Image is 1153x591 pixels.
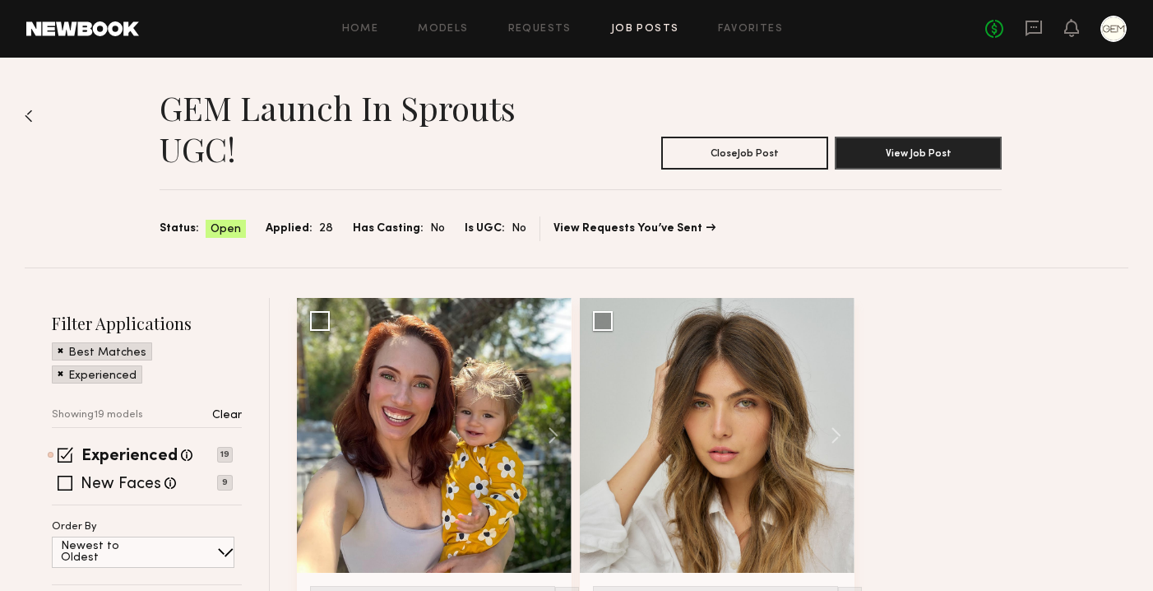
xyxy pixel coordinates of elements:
[52,522,97,533] p: Order By
[266,220,313,238] span: Applied:
[160,87,581,170] h1: GEM Launch in Sprouts UGC!
[430,220,445,238] span: No
[52,312,242,334] h2: Filter Applications
[319,220,333,238] span: 28
[553,223,715,235] a: View Requests You’ve Sent
[508,24,572,35] a: Requests
[52,410,143,421] p: Showing 19 models
[718,24,783,35] a: Favorites
[217,475,233,491] p: 9
[418,24,468,35] a: Models
[835,137,1002,170] button: View Job Post
[68,347,146,359] p: Best Matches
[465,220,505,238] span: Is UGC:
[160,220,199,238] span: Status:
[661,137,828,170] button: CloseJob Post
[61,541,159,564] p: Newest to Oldest
[342,24,379,35] a: Home
[353,220,424,238] span: Has Casting:
[81,477,161,493] label: New Faces
[68,370,137,382] p: Experienced
[25,109,33,123] img: Back to previous page
[217,447,233,463] p: 19
[212,410,242,421] p: Clear
[211,221,241,238] span: Open
[512,220,526,238] span: No
[611,24,679,35] a: Job Posts
[81,449,178,465] label: Experienced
